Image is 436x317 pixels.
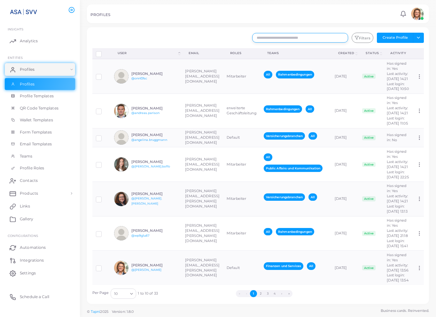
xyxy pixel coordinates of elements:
td: [DATE] [331,93,359,128]
span: Has signed in: Yes [387,61,406,71]
button: Go to last page [285,290,292,297]
a: Links [5,200,75,213]
th: Action [413,48,427,59]
button: Filters [352,33,373,43]
span: Wallet Templates [20,117,53,123]
span: Active [362,265,376,270]
button: Create Profile [377,33,413,43]
span: Rahmenbedingungen [276,228,314,235]
a: Profiles [5,78,75,90]
input: Search for option [118,290,128,297]
span: Has signed in: Yes [387,253,406,262]
img: logo [6,6,41,18]
span: Configurations [8,234,38,238]
span: Analytics [20,38,38,44]
a: Products [5,187,75,200]
span: Last login: [DATE] 22:25 [387,170,409,179]
td: [PERSON_NAME][EMAIL_ADDRESS][DOMAIN_NAME] [182,128,223,147]
span: Public Affairs und Kommunikation [264,165,323,172]
img: avatar [411,7,424,20]
span: 1 to 10 of 33 [138,291,158,296]
span: Has signed in: Yes [387,95,406,105]
span: Last login: [DATE] 11:05 [387,116,408,126]
span: Profiles [20,81,35,87]
span: Active [362,74,376,79]
a: avatar [409,7,425,20]
span: Schedule a Call [20,294,49,300]
img: avatar [114,130,128,145]
span: Active [362,162,376,167]
button: Go to page 2 [257,290,264,297]
span: All [306,105,314,113]
th: Row-selection [92,48,111,59]
td: [DATE] [331,251,359,285]
span: Integrations [20,257,44,263]
a: Automations [5,241,75,254]
a: Form Templates [5,126,75,138]
h6: [PERSON_NAME] [131,160,178,164]
div: Created [338,51,354,55]
a: Teams [5,150,75,162]
span: All [264,71,272,78]
span: Version: 1.8.0 [112,309,134,314]
span: All [264,153,272,161]
span: Active [362,108,376,113]
td: [PERSON_NAME][EMAIL_ADDRESS][PERSON_NAME][DOMAIN_NAME] [182,182,223,216]
span: Versicherungsbranchen [264,132,305,140]
h6: [PERSON_NAME] [131,263,178,267]
span: © [87,309,134,314]
a: Profiles [5,63,75,76]
td: Mitarbeiter [223,147,260,182]
span: Rahmenbedingungen [264,105,302,113]
h6: [PERSON_NAME] [131,192,178,196]
span: All [308,193,317,201]
span: Last activity: [DATE] 14:21 [387,106,408,115]
span: Last login: [DATE] 13:54 [387,273,408,282]
span: Has signed in: Yes [387,218,406,228]
span: Profile Templates [20,93,54,99]
span: Last activity: [DATE] 14:21 [387,159,408,169]
span: ENTITIES [8,56,23,60]
div: Email [189,51,216,55]
a: @wp9g1u67 [131,234,150,237]
a: Profile Templates [5,90,75,102]
td: Default [223,251,260,285]
span: Teams [20,153,33,159]
button: Go to page 1 [250,290,257,297]
span: All [264,228,272,235]
img: avatar [114,192,128,206]
td: [DATE] [331,128,359,147]
td: [DATE] [331,182,359,216]
a: Email Templates [5,138,75,150]
span: Gallery [20,216,33,222]
a: @[PERSON_NAME].boffo [131,165,170,168]
img: avatar [114,104,128,118]
h6: [PERSON_NAME] [131,133,178,137]
img: avatar [114,157,128,172]
td: [PERSON_NAME][EMAIL_ADDRESS][DOMAIN_NAME] [182,93,223,128]
a: Profile Roles [5,162,75,174]
a: Gallery [5,213,75,225]
a: QR Code Templates [5,102,75,114]
span: Has signed in: No [387,133,406,142]
span: Last activity: [DATE] 13:56 [387,263,408,272]
button: Go to page 3 [264,290,271,297]
a: Integrations [5,254,75,267]
span: 10 [114,290,118,297]
td: [PERSON_NAME][EMAIL_ADDRESS][DOMAIN_NAME] [182,59,223,93]
span: Last login: [DATE] 10:50 [387,82,409,91]
div: activity [390,51,406,55]
span: Last login: [DATE] 13:13 [387,204,407,214]
span: Last activity: [DATE] 21:18 [387,228,408,238]
div: Teams [267,51,324,55]
span: Active [362,231,376,236]
span: Links [20,203,30,209]
a: @onnf2fsc [131,77,147,80]
td: [PERSON_NAME][EMAIL_ADDRESS][PERSON_NAME][DOMAIN_NAME] [182,251,223,285]
a: Settings [5,267,75,280]
a: Schedule a Call [5,290,75,303]
span: All [308,132,317,140]
h6: [PERSON_NAME] [131,72,178,76]
span: All [307,262,315,270]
